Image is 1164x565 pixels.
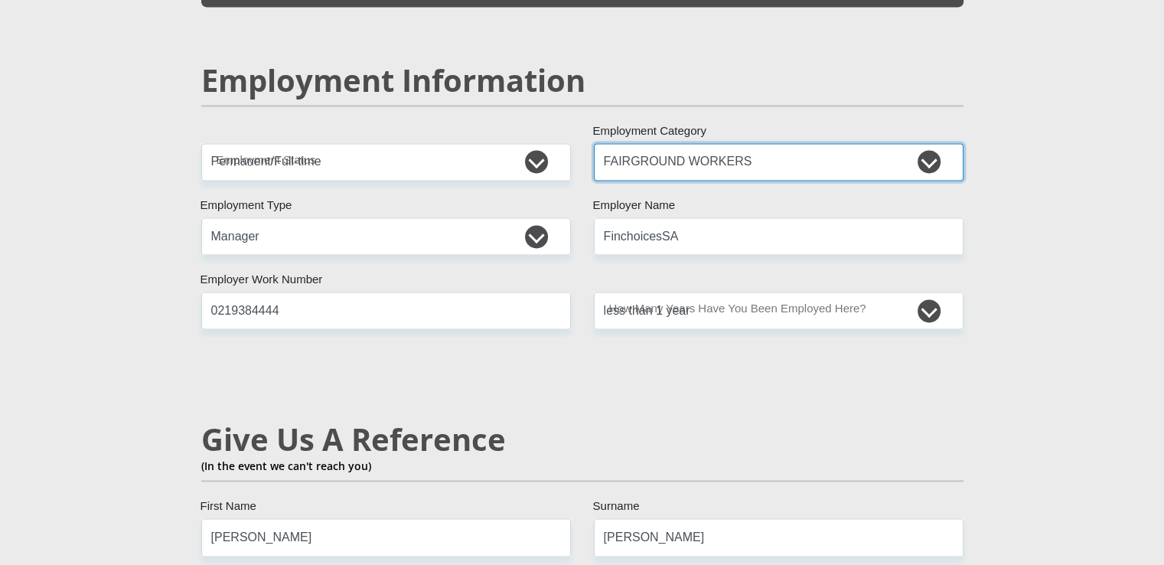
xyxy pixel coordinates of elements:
[594,518,963,556] input: Surname
[201,421,963,458] h2: Give Us A Reference
[201,292,571,329] input: Employer Work Number
[201,458,963,474] p: (In the event we can't reach you)
[594,217,963,255] input: Employer's Name
[201,518,571,556] input: Name
[201,62,963,99] h2: Employment Information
